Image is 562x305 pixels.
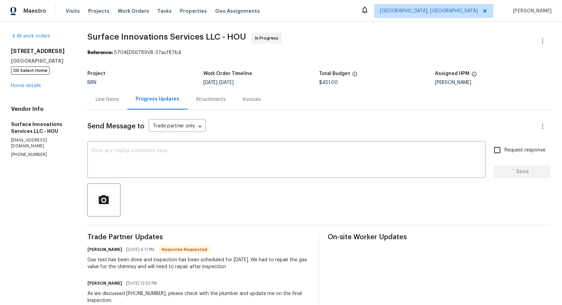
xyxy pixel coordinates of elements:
div: 570AED56T89VB-37acf87b4 [87,49,551,56]
span: Work Orders [118,8,149,14]
span: Geo Assignments [215,8,260,14]
span: Response Requested [159,246,210,253]
h2: [STREET_ADDRESS] [11,48,71,55]
h5: [GEOGRAPHIC_DATA] [11,57,71,64]
span: OD Select Home [11,66,50,75]
div: Gas test has been done and inspection has been scheduled for [DATE]. We had to repair the gas val... [87,256,311,270]
span: [PERSON_NAME] [510,8,552,14]
span: The total cost of line items that have been proposed by Opendoor. This sum includes line items th... [352,71,358,80]
div: [PERSON_NAME] [435,80,551,85]
h5: Project [87,71,105,76]
h5: Work Order Timeline [203,71,253,76]
span: Surface Innovations Services LLC - HOU [87,33,246,41]
span: BRN [87,80,96,85]
span: On-site Worker Updates [328,234,551,241]
h6: [PERSON_NAME] [87,280,122,287]
span: Maestro [23,8,46,14]
span: $451.00 [319,80,338,85]
div: Invoices [242,96,261,103]
div: Trade partner only [149,121,206,132]
span: [DATE] [220,80,234,85]
div: Progress Updates [136,96,179,103]
a: Home details [11,83,41,88]
span: In Progress [255,35,281,42]
h4: Vendor Info [11,106,71,113]
span: [GEOGRAPHIC_DATA], [GEOGRAPHIC_DATA] [380,8,478,14]
span: Request response [505,147,545,154]
span: [DATE] [203,80,218,85]
b: Reference: [87,50,113,55]
p: [PHONE_NUMBER] [11,152,71,158]
span: Tasks [157,9,172,13]
div: Attachments [196,96,226,103]
span: [DATE] 12:53 PM [126,280,157,287]
span: Visits [66,8,80,14]
div: Line Items [96,96,119,103]
span: Trade Partner Updates [87,234,311,241]
span: Send Message to [87,123,145,130]
span: Projects [88,8,109,14]
h5: Surface Innovations Services LLC - HOU [11,121,71,135]
span: The hpm assigned to this work order. [471,71,477,80]
span: Properties [180,8,207,14]
span: [DATE] 4:11 PM [126,246,154,253]
h5: Total Budget [319,71,350,76]
a: All work orders [11,34,50,39]
span: - [203,80,234,85]
p: [EMAIL_ADDRESS][DOMAIN_NAME] [11,137,71,149]
div: As we discussed [PHONE_NUMBER], please check with the plumber and update me on the final inspection. [87,290,311,304]
h6: [PERSON_NAME] [87,246,122,253]
h5: Assigned HPM [435,71,469,76]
